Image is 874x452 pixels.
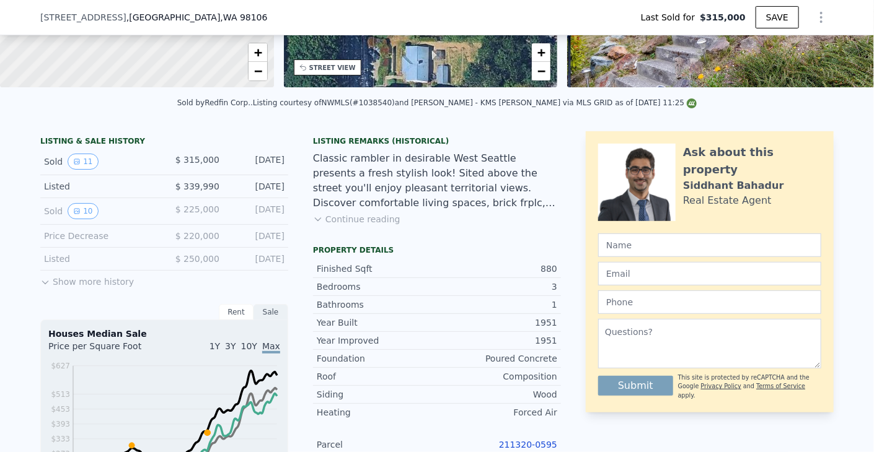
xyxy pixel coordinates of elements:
div: Heating [317,406,437,419]
div: 880 [437,263,557,275]
div: 1951 [437,334,557,347]
div: Forced Air [437,406,557,419]
span: + [537,45,545,60]
a: 211320-0595 [499,440,557,450]
div: [DATE] [229,203,285,219]
span: 3Y [225,341,236,351]
span: $ 220,000 [175,231,219,241]
span: $ 315,000 [175,155,219,165]
span: , [GEOGRAPHIC_DATA] [126,11,268,24]
div: Classic rambler in desirable West Seattle presents a fresh stylish look! Sited above the street y... [313,151,561,211]
div: Property details [313,245,561,255]
div: Listed [44,253,154,265]
tspan: $453 [51,405,70,414]
div: Listing Remarks (Historical) [313,136,561,146]
div: Sold [44,203,154,219]
div: Year Improved [317,334,437,347]
span: $ 225,000 [175,204,219,214]
div: [DATE] [229,180,285,193]
div: Listed [44,180,154,193]
tspan: $333 [51,435,70,443]
div: This site is protected by reCAPTCHA and the Google and apply. [678,373,821,400]
div: 1951 [437,316,557,329]
div: Sold [44,154,154,170]
div: Year Built [317,316,437,329]
div: Siddhant Bahadur [683,178,784,193]
div: Parcel [317,438,437,451]
span: $ 339,990 [175,181,219,191]
span: $ 250,000 [175,254,219,264]
span: 1Y [210,341,220,351]
div: Siding [317,388,437,401]
input: Phone [598,290,821,314]
div: Price per Square Foot [48,340,164,360]
a: Privacy Policy [701,383,741,389]
div: Sold by Redfin Corp. . [177,98,253,107]
div: LISTING & SALE HISTORY [40,136,288,149]
div: Roof [317,370,437,383]
div: Price Decrease [44,230,154,242]
button: Show Options [809,5,834,30]
span: − [537,63,545,79]
div: Poured Concrete [437,352,557,365]
button: SAVE [756,6,799,28]
span: $315,000 [700,11,746,24]
span: − [254,63,262,79]
div: STREET VIEW [309,63,356,72]
button: Show more history [40,271,134,288]
div: Houses Median Sale [48,328,280,340]
div: [DATE] [229,230,285,242]
tspan: $393 [51,420,70,428]
img: NWMLS Logo [687,98,697,108]
a: Zoom out [249,62,267,80]
input: Name [598,233,821,257]
span: + [254,45,262,60]
div: Real Estate Agent [683,193,772,208]
tspan: $513 [51,390,70,399]
span: [STREET_ADDRESS] [40,11,126,24]
button: Continue reading [313,213,400,225]
input: Email [598,262,821,285]
button: View historical data [68,203,98,219]
div: Bedrooms [317,280,437,293]
div: Sale [254,304,288,320]
div: Bathrooms [317,298,437,311]
span: Last Sold for [641,11,700,24]
button: View historical data [68,154,98,170]
button: Submit [598,376,673,396]
span: , WA 98106 [220,12,267,22]
div: Foundation [317,352,437,365]
span: 10Y [241,341,257,351]
tspan: $627 [51,362,70,370]
div: 1 [437,298,557,311]
a: Terms of Service [756,383,805,389]
div: Ask about this property [683,144,821,178]
div: [DATE] [229,253,285,265]
div: Listing courtesy of NWMLS (#1038540) and [PERSON_NAME] - KMS [PERSON_NAME] via MLS GRID as of [DA... [253,98,697,107]
div: [DATE] [229,154,285,170]
span: Max [262,341,280,354]
a: Zoom in [532,43,550,62]
div: Finished Sqft [317,263,437,275]
div: Rent [219,304,254,320]
div: 3 [437,280,557,293]
a: Zoom out [532,62,550,80]
div: Wood [437,388,557,401]
div: Composition [437,370,557,383]
a: Zoom in [249,43,267,62]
